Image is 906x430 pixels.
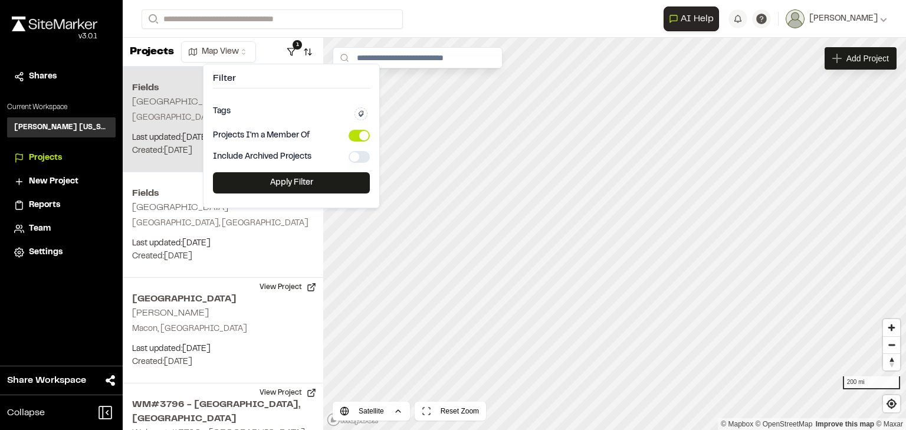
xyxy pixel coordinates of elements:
div: 200 mi [843,376,900,389]
h2: [PERSON_NAME] [132,309,209,317]
span: Shares [29,70,57,83]
h4: Filter [213,74,370,88]
a: Maxar [876,420,903,428]
p: Created: [DATE] [132,356,314,369]
span: Collapse [7,406,45,420]
button: Open AI Assistant [664,6,719,31]
button: Apply Filter [213,172,370,193]
a: New Project [14,175,109,188]
h2: Fields [132,81,314,95]
button: View Project [252,383,323,402]
button: Edit Tags [354,107,367,120]
span: Reset bearing to north [883,354,900,370]
span: 1 [293,40,302,50]
button: 1 [283,42,300,61]
span: New Project [29,175,78,188]
span: Projects [29,152,62,165]
img: rebrand.png [12,17,97,31]
button: Reset Zoom [415,402,486,421]
div: Oh geez...please don't... [12,31,97,42]
button: [PERSON_NAME] [786,9,887,28]
p: Projects [130,44,174,60]
a: OpenStreetMap [756,420,813,428]
a: Shares [14,70,109,83]
span: AI Help [681,12,714,26]
p: Macon, [GEOGRAPHIC_DATA] [132,323,314,336]
p: [GEOGRAPHIC_DATA], [GEOGRAPHIC_DATA] [132,111,314,124]
h2: Fields [132,186,314,201]
h2: [GEOGRAPHIC_DATA] [132,98,228,106]
h3: [PERSON_NAME] [US_STATE] [14,122,109,133]
canvas: Map [323,38,906,430]
button: Satellite [333,402,410,421]
img: User [786,9,805,28]
button: Zoom out [883,336,900,353]
p: Last updated: [DATE] [132,343,314,356]
p: Created: [DATE] [132,250,314,263]
button: Find my location [883,395,900,412]
span: Add Project [846,52,889,64]
h2: [GEOGRAPHIC_DATA] [132,203,228,212]
h2: [GEOGRAPHIC_DATA] [132,292,314,306]
p: Last updated: [DATE] [132,237,314,250]
p: Created: [DATE] [132,145,314,157]
button: Reset bearing to north [883,353,900,370]
label: Projects I'm a Member Of [213,132,310,140]
a: Projects [14,152,109,165]
div: Open AI Assistant [664,6,724,31]
a: Mapbox [721,420,753,428]
label: Tags [213,107,231,116]
a: Settings [14,246,109,259]
button: Zoom in [883,319,900,336]
button: View Project [252,278,323,297]
button: Search [142,9,163,29]
h2: WM#3796 - [GEOGRAPHIC_DATA], [GEOGRAPHIC_DATA] [132,398,314,426]
span: Zoom out [883,337,900,353]
a: Reports [14,199,109,212]
span: Team [29,222,51,235]
a: Map feedback [816,420,874,428]
a: Mapbox logo [327,413,379,426]
span: Reports [29,199,60,212]
label: Include Archived Projects [213,153,311,161]
span: Settings [29,246,63,259]
a: Team [14,222,109,235]
p: Last updated: [DATE] [132,132,314,145]
span: Share Workspace [7,373,86,388]
p: [GEOGRAPHIC_DATA], [GEOGRAPHIC_DATA] [132,217,314,230]
span: [PERSON_NAME] [809,12,878,25]
p: Current Workspace [7,102,116,113]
